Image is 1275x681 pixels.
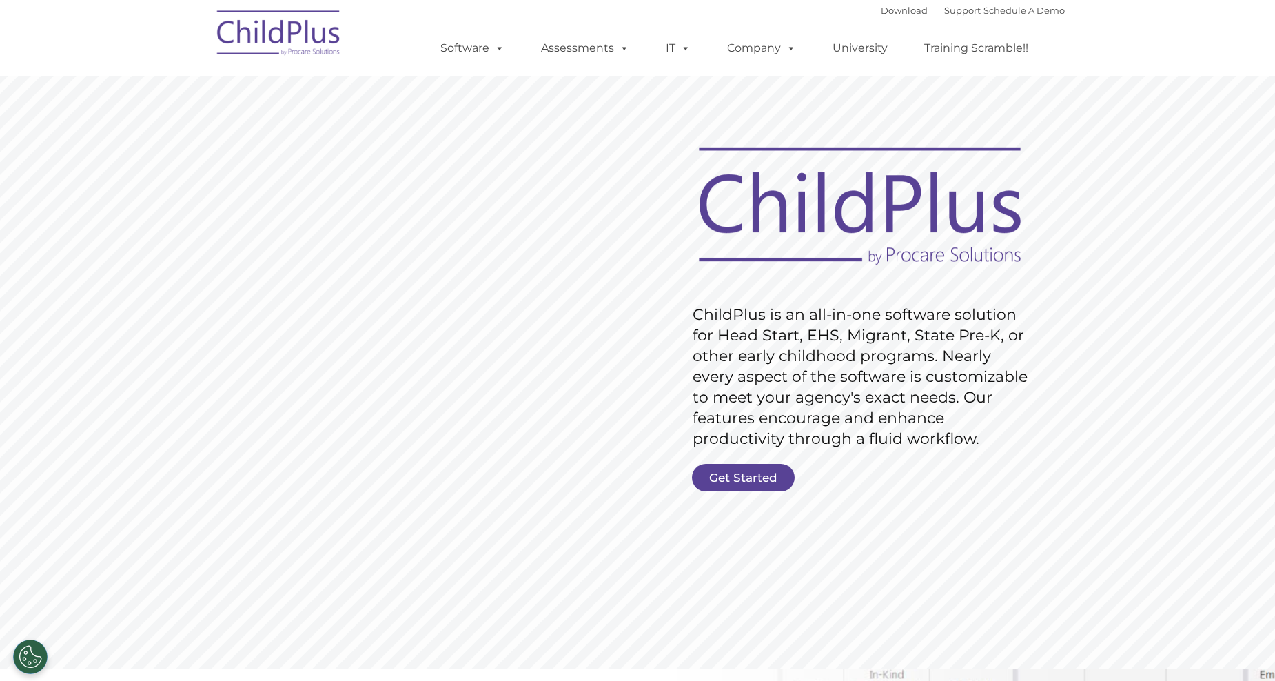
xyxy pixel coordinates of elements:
a: Company [713,34,810,62]
a: Support [944,5,981,16]
a: IT [652,34,704,62]
a: University [819,34,901,62]
a: Download [881,5,928,16]
a: Schedule A Demo [983,5,1065,16]
a: Training Scramble!! [910,34,1042,62]
rs-layer: ChildPlus is an all-in-one software solution for Head Start, EHS, Migrant, State Pre-K, or other ... [693,305,1034,449]
button: Cookies Settings [13,640,48,674]
a: Assessments [527,34,643,62]
img: ChildPlus by Procare Solutions [210,1,348,70]
a: Get Started [692,464,795,491]
a: Software [427,34,518,62]
font: | [881,5,1065,16]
